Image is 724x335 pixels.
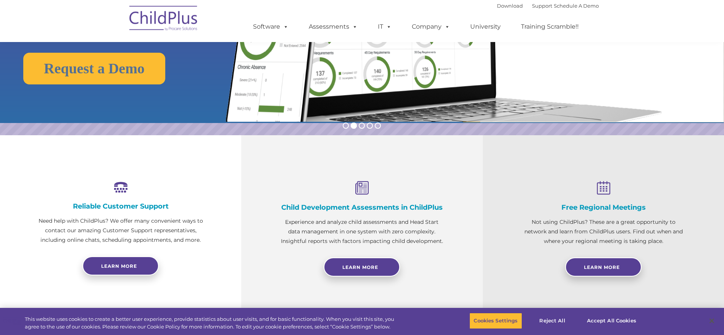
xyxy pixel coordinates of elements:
font: | [497,3,599,9]
img: ChildPlus by Procare Solutions [126,0,202,39]
a: Learn more [82,256,159,275]
a: IT [370,19,399,34]
span: Last name [106,50,129,56]
p: Need help with ChildPlus? We offer many convenient ways to contact our amazing Customer Support r... [38,216,203,245]
a: Learn More [565,257,642,277]
p: Not using ChildPlus? These are a great opportunity to network and learn from ChildPlus users. Fin... [521,217,686,246]
a: Software [245,19,296,34]
h4: Child Development Assessments in ChildPlus [279,203,444,212]
button: Cookies Settings [469,313,522,329]
a: Assessments [301,19,365,34]
button: Close [703,312,720,329]
span: Learn More [342,264,378,270]
a: Request a Demo [23,53,165,84]
span: Learn More [584,264,620,270]
button: Accept All Cookies [583,313,640,329]
h4: Reliable Customer Support [38,202,203,210]
p: Experience and analyze child assessments and Head Start data management in one system with zero c... [279,217,444,246]
span: Phone number [106,82,139,87]
a: Support [532,3,552,9]
button: Reject All [529,313,576,329]
a: Company [404,19,458,34]
a: University [463,19,508,34]
a: Training Scramble!! [513,19,586,34]
a: Schedule A Demo [554,3,599,9]
div: This website uses cookies to create a better user experience, provide statistics about user visit... [25,316,398,330]
a: Learn More [324,257,400,277]
h4: Free Regional Meetings [521,203,686,212]
a: Download [497,3,523,9]
span: Learn more [101,263,137,269]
